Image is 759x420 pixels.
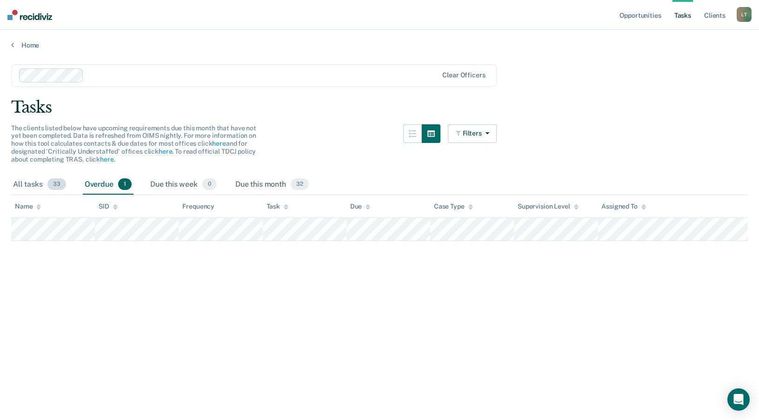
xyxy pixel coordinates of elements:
[118,178,132,190] span: 1
[518,203,579,210] div: Supervision Level
[99,203,118,210] div: SID
[442,71,485,79] div: Clear officers
[448,124,497,143] button: Filters
[83,175,133,195] div: Overdue1
[233,175,311,195] div: Due this month32
[212,140,226,147] a: here
[7,10,52,20] img: Recidiviz
[202,178,217,190] span: 0
[266,203,288,210] div: Task
[737,7,752,22] button: LT
[727,388,750,411] div: Open Intercom Messenger
[11,124,256,163] span: The clients listed below have upcoming requirements due this month that have not yet been complet...
[350,203,371,210] div: Due
[159,148,172,155] a: here
[11,41,748,49] a: Home
[47,178,66,190] span: 33
[737,7,752,22] div: L T
[100,156,113,163] a: here
[601,203,646,210] div: Assigned To
[291,178,309,190] span: 32
[182,203,214,210] div: Frequency
[434,203,473,210] div: Case Type
[15,203,41,210] div: Name
[148,175,219,195] div: Due this week0
[11,175,68,195] div: All tasks33
[11,98,748,117] div: Tasks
